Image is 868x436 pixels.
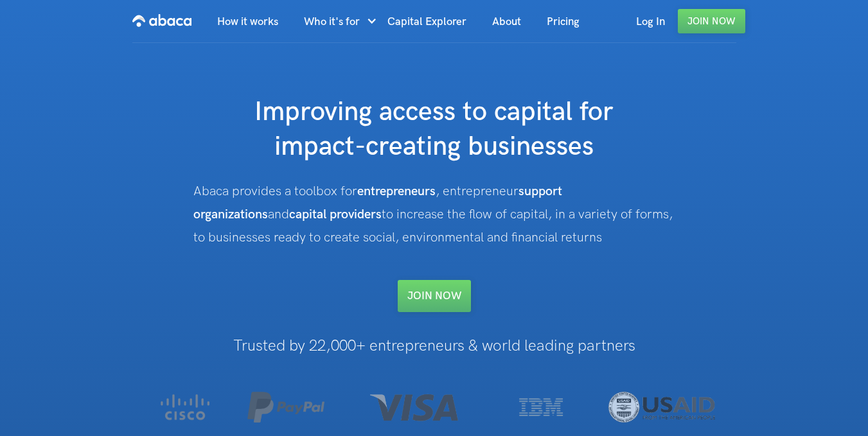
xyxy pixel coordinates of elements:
[289,207,382,222] strong: capital providers
[177,95,691,164] h1: Improving access to capital for impact-creating businesses
[357,184,436,199] strong: entrepreneurs
[132,10,191,31] img: Abaca logo
[130,338,738,354] h1: Trusted by 22,000+ entrepreneurs & world leading partners
[678,9,745,33] a: Join Now
[398,280,471,312] a: Join NOW
[193,180,675,249] div: Abaca provides a toolbox for , entrepreneur and to increase the flow of capital, in a variety of ...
